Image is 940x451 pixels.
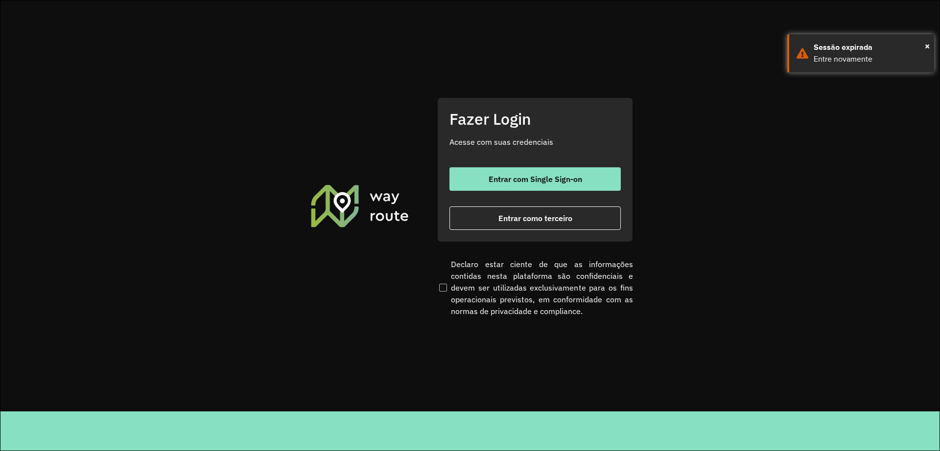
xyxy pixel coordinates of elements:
div: Entre novamente [814,53,927,65]
button: button [449,167,621,191]
button: button [449,206,621,230]
button: Close [925,39,930,53]
span: Entrar como terceiro [498,214,572,222]
p: Acesse com suas credenciais [449,136,621,148]
img: Roteirizador AmbevTech [309,183,410,228]
label: Declaro estar ciente de que as informações contidas nesta plataforma são confidenciais e devem se... [437,258,633,317]
h2: Fazer Login [449,110,621,128]
div: Sessão expirada [814,42,927,53]
span: Entrar com Single Sign-on [489,175,582,183]
span: × [925,39,930,53]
